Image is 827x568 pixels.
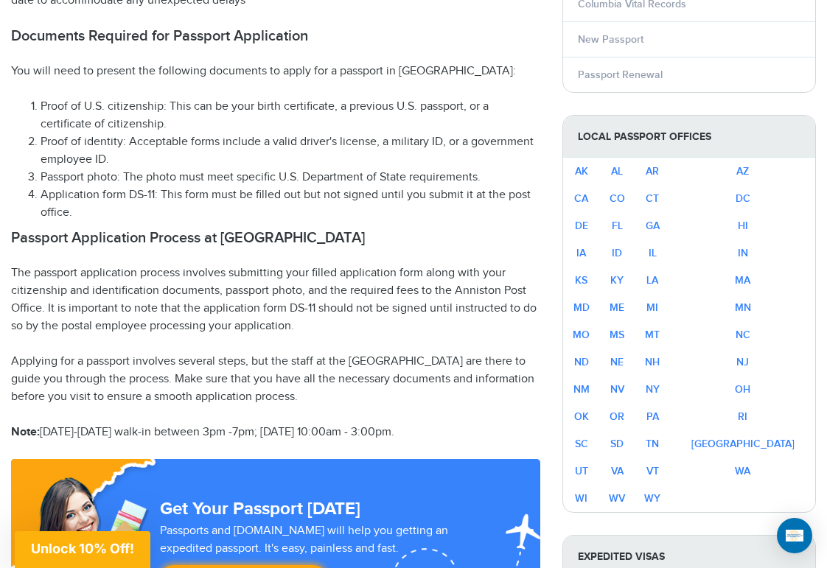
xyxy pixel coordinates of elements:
a: ND [574,356,589,368]
li: Application form DS-11: This form must be filled out but not signed until you submit it at the po... [41,186,540,222]
a: WA [735,465,750,477]
a: DE [575,220,588,232]
a: ID [612,247,622,259]
a: NJ [736,356,749,368]
a: MD [573,301,590,314]
a: IN [738,247,748,259]
p: The passport application process involves submitting your filled application form along with your... [11,264,540,335]
a: OK [574,410,589,423]
a: NH [645,356,660,368]
p: [DATE]-[DATE] walk-in between 3pm -7pm; [DATE] 10:00am - 3:00pm. [11,424,540,441]
a: MA [735,274,750,287]
h2: Passport Application Process at [GEOGRAPHIC_DATA] [11,229,540,247]
span: Unlock 10% Off! [31,541,134,556]
a: OR [610,410,624,423]
a: VT [646,465,659,477]
a: KS [575,274,587,287]
a: OH [735,383,750,396]
a: CA [574,192,588,205]
a: AZ [736,165,749,178]
div: Unlock 10% Off! [15,531,150,568]
a: AK [575,165,588,178]
a: UT [575,465,588,477]
a: CO [610,192,625,205]
li: Proof of identity: Acceptable forms include a valid driver's license, a military ID, or a governm... [41,133,540,169]
a: AR [646,165,659,178]
a: Passport Renewal [578,69,663,81]
a: NM [573,383,590,396]
a: NV [610,383,624,396]
a: AL [611,165,623,178]
a: RI [738,410,747,423]
a: SC [575,438,588,450]
a: NC [736,329,750,341]
p: Applying for a passport involves several steps, but the staff at the [GEOGRAPHIC_DATA] are there ... [11,353,540,406]
a: FL [612,220,623,232]
a: SD [610,438,624,450]
a: MO [573,329,590,341]
a: MI [646,301,658,314]
p: You will need to present the following documents to apply for a passport in [GEOGRAPHIC_DATA]: [11,63,540,80]
strong: Local Passport Offices [563,116,815,158]
a: LA [646,274,658,287]
a: DC [736,192,750,205]
a: WV [609,492,625,505]
a: VA [611,465,624,477]
a: ME [610,301,624,314]
a: GA [646,220,660,232]
a: NY [646,383,660,396]
li: Passport photo: The photo must meet specific U.S. Department of State requirements. [41,169,540,186]
a: New Passport [578,33,643,46]
strong: Note: [11,425,40,439]
a: MS [610,329,624,341]
a: IL [649,247,657,259]
a: PA [646,410,659,423]
a: [GEOGRAPHIC_DATA] [691,438,795,450]
strong: Get Your Passport [DATE] [160,498,360,519]
div: Open Intercom Messenger [777,518,812,553]
a: WY [644,492,660,505]
a: TN [646,438,659,450]
a: HI [738,220,748,232]
a: IA [576,247,586,259]
a: WI [575,492,587,505]
li: Proof of U.S. citizenship: This can be your birth certificate, a previous U.S. passport, or a cer... [41,98,540,133]
a: CT [646,192,659,205]
h2: Documents Required for Passport Application [11,27,540,45]
a: KY [610,274,624,287]
a: NE [610,356,624,368]
a: MT [645,329,660,341]
a: MN [735,301,751,314]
